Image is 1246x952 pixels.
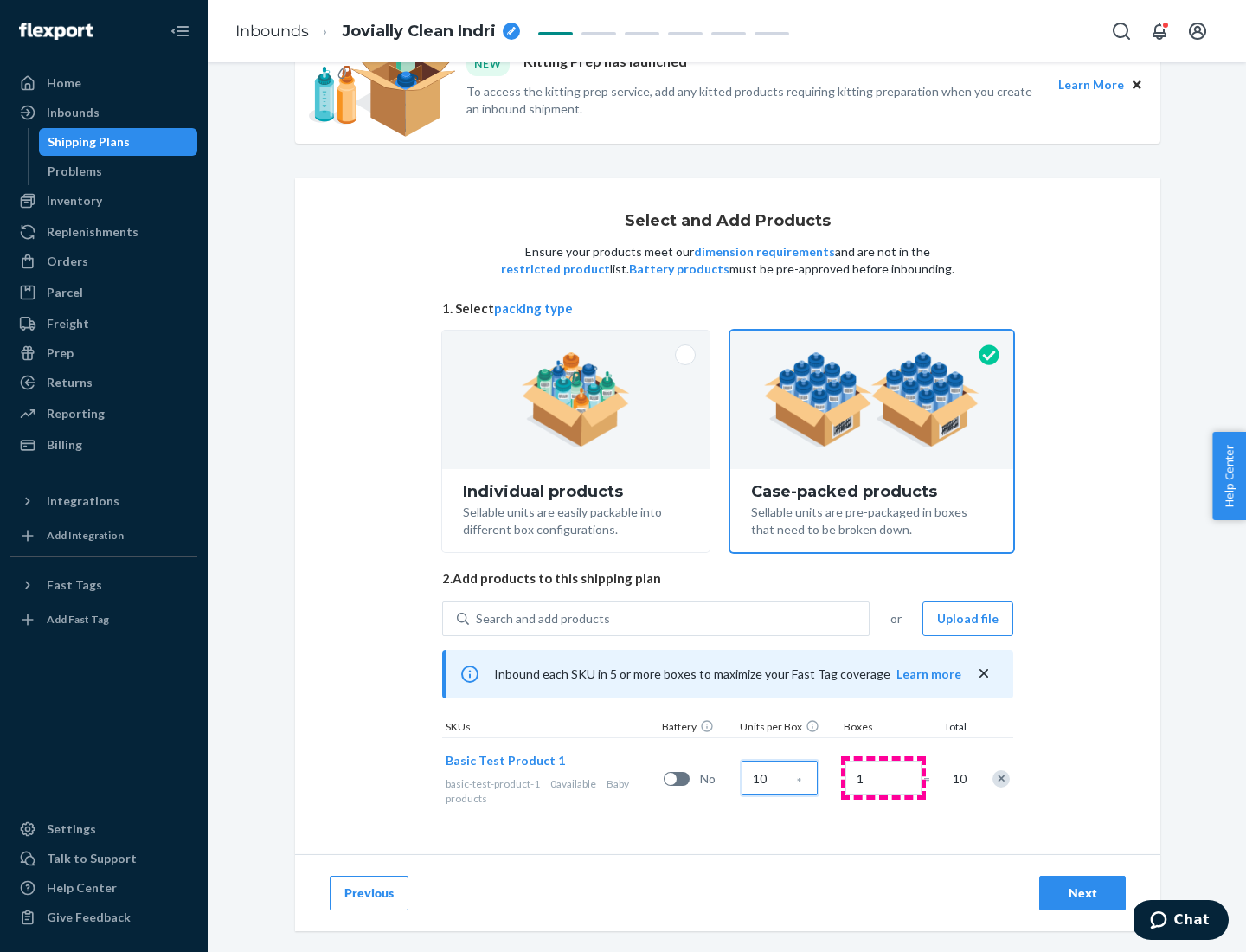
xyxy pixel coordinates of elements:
div: Case-packed products [751,483,992,500]
button: packing type [494,299,573,318]
button: restricted product [501,261,610,278]
div: NEW [466,52,510,75]
button: Close Navigation [163,14,197,48]
div: Battery [658,719,736,737]
a: Replenishments [10,218,197,246]
span: 1. Select [442,299,1013,318]
button: Help Center [1212,432,1246,520]
span: 0 available [550,777,596,790]
button: Talk to Support [10,845,197,872]
div: Returns [47,374,93,391]
div: Help Center [47,879,117,897]
div: Total [927,719,970,737]
a: Shipping Plans [39,128,198,156]
div: Parcel [47,284,83,301]
iframe: Opens a widget where you can chat to one of our agents [1134,900,1229,943]
input: Case Quantity [742,761,818,795]
p: Ensure your products meet our and are not in the list. must be pre-approved before inbounding. [499,243,956,278]
button: Upload file [922,601,1013,636]
button: Open Search Box [1104,14,1139,48]
span: Jovially Clean Indri [342,21,496,43]
a: Inbounds [235,22,309,41]
a: Inventory [10,187,197,215]
div: Inventory [47,192,102,209]
a: Settings [10,815,197,843]
a: Billing [10,431,197,459]
span: or [890,610,902,627]
h1: Select and Add Products [625,213,831,230]
div: SKUs [442,719,658,737]
span: No [700,770,735,788]
img: Flexport logo [19,23,93,40]
div: Billing [47,436,82,453]
img: individual-pack.facf35554cb0f1810c75b2bd6df2d64e.png [522,352,630,447]
div: Replenishments [47,223,138,241]
div: Integrations [47,492,119,510]
button: dimension requirements [694,243,835,261]
button: Fast Tags [10,571,197,599]
button: Close [1127,75,1146,94]
span: 10 [949,770,967,788]
div: Baby products [446,776,657,806]
div: Reporting [47,405,105,422]
a: Returns [10,369,197,396]
div: Orders [47,253,88,270]
ol: breadcrumbs [222,6,534,57]
div: Individual products [463,483,689,500]
a: Orders [10,248,197,275]
div: Give Feedback [47,909,131,926]
input: Number of boxes [845,761,922,795]
div: Inbounds [47,104,100,121]
div: Sellable units are pre-packaged in boxes that need to be broken down. [751,500,992,538]
p: Kitting Prep has launched [523,52,687,75]
div: Add Integration [47,528,124,543]
div: Settings [47,820,96,838]
a: Problems [39,158,198,185]
button: Previous [330,876,408,910]
button: Learn More [1058,75,1124,94]
div: Units per Box [736,719,840,737]
button: Give Feedback [10,904,197,931]
a: Inbounds [10,99,197,126]
span: Basic Test Product 1 [446,753,565,768]
a: Reporting [10,400,197,428]
div: Freight [47,315,89,332]
div: Problems [48,163,102,180]
span: basic-test-product-1 [446,777,540,790]
button: Basic Test Product 1 [446,752,565,769]
button: Learn more [896,666,961,683]
div: Talk to Support [47,850,137,867]
div: Inbound each SKU in 5 or more boxes to maximize your Fast Tag coverage [442,650,1013,698]
div: Add Fast Tag [47,612,109,627]
div: Next [1054,884,1111,902]
div: Sellable units are easily packable into different box configurations. [463,500,689,538]
span: = [923,770,941,788]
div: Prep [47,344,74,362]
div: Home [47,74,81,92]
a: Add Integration [10,522,197,550]
button: Integrations [10,487,197,515]
span: 2. Add products to this shipping plan [442,569,1013,588]
a: Help Center [10,874,197,902]
img: case-pack.59cecea509d18c883b923b81aeac6d0b.png [764,352,979,447]
a: Prep [10,339,197,367]
div: Shipping Plans [48,133,130,151]
a: Add Fast Tag [10,606,197,634]
a: Freight [10,310,197,338]
button: Next [1039,876,1126,910]
button: close [975,665,992,683]
div: Search and add products [476,610,610,627]
div: Remove Item [992,770,1010,788]
a: Parcel [10,279,197,306]
p: To access the kitting prep service, add any kitted products requiring kitting preparation when yo... [466,83,1043,118]
button: Battery products [629,261,729,278]
button: Open account menu [1180,14,1215,48]
a: Home [10,69,197,97]
div: Boxes [840,719,927,737]
div: Fast Tags [47,576,102,594]
button: Open notifications [1142,14,1177,48]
